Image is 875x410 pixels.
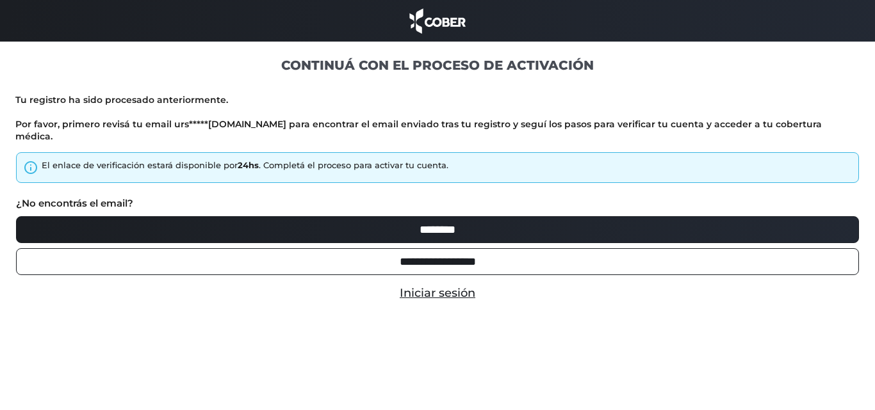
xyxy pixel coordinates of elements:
[15,57,860,74] h1: CONTINUÁ CON EL PROCESO DE ACTIVACIÓN
[406,6,469,35] img: cober_marca.png
[400,286,475,300] a: Iniciar sesión
[42,159,448,172] div: El enlace de verificación estará disponible por . Completá el proceso para activar tu cuenta.
[238,160,259,170] strong: 24hs
[15,94,860,143] p: Tu registro ha sido procesado anteriormente. Por favor, primero revisá tu email urs*****[DOMAIN_N...
[16,196,133,211] label: ¿No encontrás el email?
